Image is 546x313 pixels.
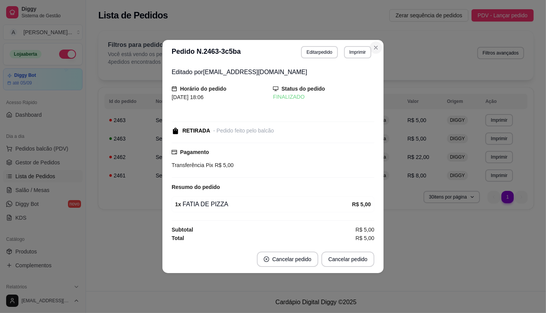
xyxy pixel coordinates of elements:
[175,201,181,207] strong: 1 x
[356,234,374,242] span: R$ 5,00
[344,46,371,58] button: Imprimir
[172,46,241,58] h3: Pedido N. 2463-3c5ba
[356,225,374,234] span: R$ 5,00
[213,127,274,135] div: - Pedido feito pelo balcão
[257,252,318,267] button: close-circleCancelar pedido
[301,46,338,58] button: Editarpedido
[180,86,227,92] strong: Horário do pedido
[172,69,307,75] span: Editado por [EMAIL_ADDRESS][DOMAIN_NAME]
[172,86,177,91] span: calendar
[182,127,210,135] div: RETIRADA
[180,149,209,155] strong: Pagamento
[172,94,204,100] span: [DATE] 18:06
[273,93,374,101] div: FINALIZADO
[273,86,278,91] span: desktop
[172,184,220,190] strong: Resumo do pedido
[213,162,233,168] span: R$ 5,00
[172,235,184,241] strong: Total
[172,149,177,155] span: credit-card
[175,200,352,209] div: FATIA DE PIZZA
[321,252,374,267] button: Cancelar pedido
[172,162,213,168] span: Transferência Pix
[264,257,269,262] span: close-circle
[281,86,325,92] strong: Status do pedido
[172,227,193,233] strong: Subtotal
[370,41,382,54] button: Close
[352,201,371,207] strong: R$ 5,00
